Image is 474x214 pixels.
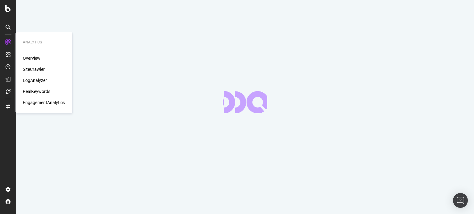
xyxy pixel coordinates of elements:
a: EngagementAnalytics [23,99,65,106]
div: Open Intercom Messenger [453,193,468,208]
div: animation [223,91,267,113]
a: Overview [23,55,40,61]
a: SiteCrawler [23,66,45,72]
div: Analytics [23,40,65,45]
a: RealKeywords [23,88,50,95]
a: LogAnalyzer [23,77,47,83]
